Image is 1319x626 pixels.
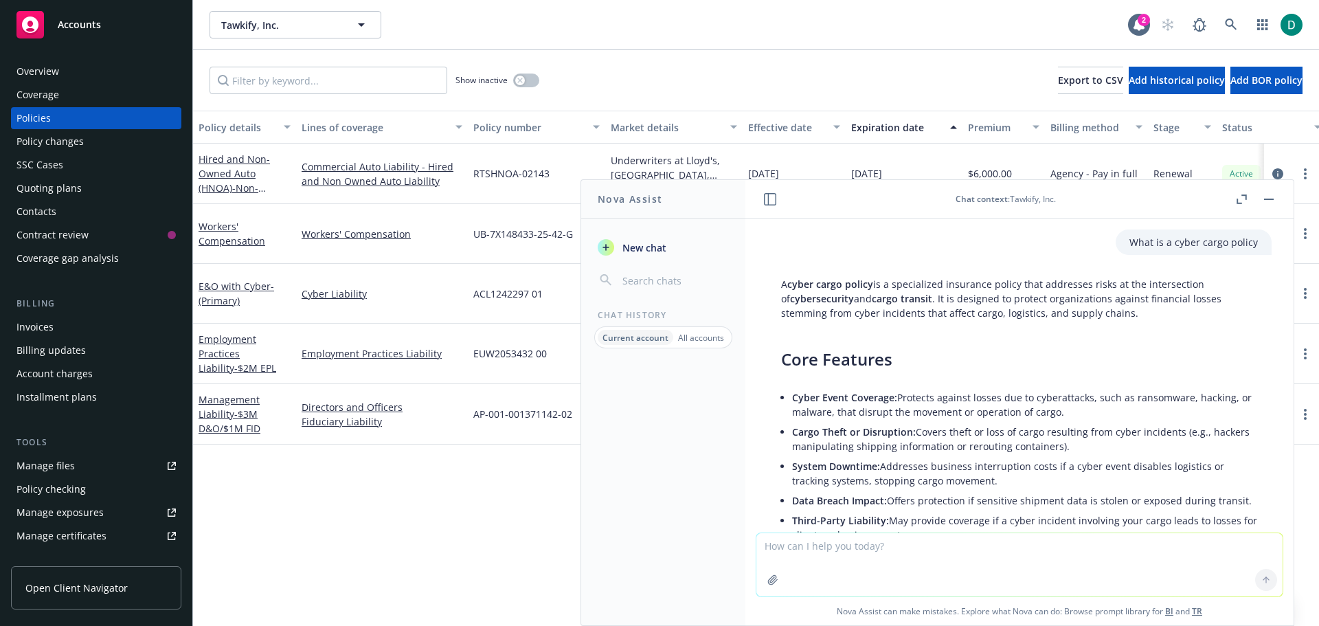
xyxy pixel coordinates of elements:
span: Export to CSV [1058,74,1123,87]
li: Covers theft or loss of cargo resulting from cyber incidents (e.g., hackers manipulating shipping... [792,422,1258,456]
span: EUW2053432 00 [473,346,547,361]
a: more [1297,346,1314,362]
div: Manage certificates [16,525,106,547]
span: ACL1242297 01 [473,287,543,301]
span: Manage exposures [11,502,181,524]
div: SSC Cases [16,154,63,176]
span: Nova Assist can make mistakes. Explore what Nova can do: Browse prompt library for and [751,597,1288,625]
span: Chat context [956,193,1008,205]
span: RTSHNOA-02143 [473,166,550,181]
a: circleInformation [1270,166,1286,182]
span: UB-7X148433-25-42-G [473,227,573,241]
div: Coverage [16,84,59,106]
input: Search chats [620,271,729,290]
button: Expiration date [846,111,962,144]
div: Quoting plans [16,177,82,199]
span: cybersecurity [790,292,854,305]
a: Installment plans [11,386,181,408]
a: Workers' Compensation [199,220,265,247]
div: Policy checking [16,478,86,500]
a: Overview [11,60,181,82]
a: Policies [11,107,181,129]
div: Stage [1153,120,1196,135]
a: Workers' Compensation [302,227,462,241]
div: Billing updates [16,339,86,361]
a: Commercial Auto Liability - Hired and Non Owned Auto Liability [302,159,462,188]
button: Billing method [1045,111,1148,144]
span: cargo transit [872,292,932,305]
span: Third-Party Liability: [792,514,889,527]
a: Billing updates [11,339,181,361]
img: photo [1281,14,1303,36]
span: Cyber Event Coverage: [792,391,897,404]
div: Effective date [748,120,825,135]
div: : Tawkify, Inc. [778,193,1233,205]
div: Invoices [16,316,54,338]
a: Fiduciary Liability [302,414,462,429]
span: Active [1228,168,1255,180]
div: Underwriters at Lloyd's, [GEOGRAPHIC_DATA], [PERSON_NAME] of [GEOGRAPHIC_DATA], RT Specialty Insu... [611,153,737,182]
div: Manage files [16,455,75,477]
button: Tawkify, Inc. [210,11,381,38]
div: Manage exposures [16,502,104,524]
div: Billing [11,297,181,311]
span: [DATE] [851,166,882,181]
a: Manage files [11,455,181,477]
li: Addresses business interruption costs if a cyber event disables logistics or tracking systems, st... [792,456,1258,491]
a: Coverage [11,84,181,106]
button: Lines of coverage [296,111,468,144]
div: Policies [16,107,51,129]
span: Open Client Navigator [25,581,128,595]
span: Data Breach Impact: [792,494,887,507]
button: Export to CSV [1058,67,1123,94]
span: System Downtime: [792,460,880,473]
a: TR [1192,605,1202,617]
span: [DATE] [748,166,779,181]
div: Policy number [473,120,585,135]
span: Tawkify, Inc. [221,18,340,32]
li: Protects against losses due to cyberattacks, such as ransomware, hacking, or malware, that disrup... [792,388,1258,422]
span: Cargo Theft or Disruption: [792,425,916,438]
div: Policy details [199,120,275,135]
span: New chat [620,241,666,255]
span: $6,000.00 [968,166,1012,181]
div: Status [1222,120,1306,135]
div: Policy changes [16,131,84,153]
span: cyber cargo policy [787,278,873,291]
a: Coverage gap analysis [11,247,181,269]
a: Quoting plans [11,177,181,199]
div: Installment plans [16,386,97,408]
span: Accounts [58,19,101,30]
div: Expiration date [851,120,942,135]
a: Hired and Non-Owned Auto (HNOA) [199,153,270,223]
a: more [1297,166,1314,182]
li: Offers protection if sensitive shipment data is stolen or exposed during transit. [792,491,1258,511]
p: A is a specialized insurance policy that addresses risks at the intersection of and . It is desig... [781,277,1258,320]
div: Market details [611,120,722,135]
a: Contacts [11,201,181,223]
a: Employment Practices Liability [302,346,462,361]
a: Search [1217,11,1245,38]
button: Policy details [193,111,296,144]
a: SSC Cases [11,154,181,176]
button: Add BOR policy [1230,67,1303,94]
div: Billing method [1050,120,1127,135]
div: Contract review [16,224,89,246]
a: Policy changes [11,131,181,153]
a: Directors and Officers [302,400,462,414]
span: Agency - Pay in full [1050,166,1138,181]
a: Report a Bug [1186,11,1213,38]
h3: Core Features [781,348,1258,371]
span: - Non-Owned & Hired Auto [199,181,269,223]
a: E&O with Cyber [199,280,274,307]
span: Renewal [1153,166,1193,181]
a: Manage claims [11,548,181,570]
div: Contacts [16,201,56,223]
button: Market details [605,111,743,144]
p: All accounts [678,332,724,344]
div: Lines of coverage [302,120,447,135]
span: Add historical policy [1129,74,1225,87]
input: Filter by keyword... [210,67,447,94]
a: Invoices [11,316,181,338]
a: more [1297,285,1314,302]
